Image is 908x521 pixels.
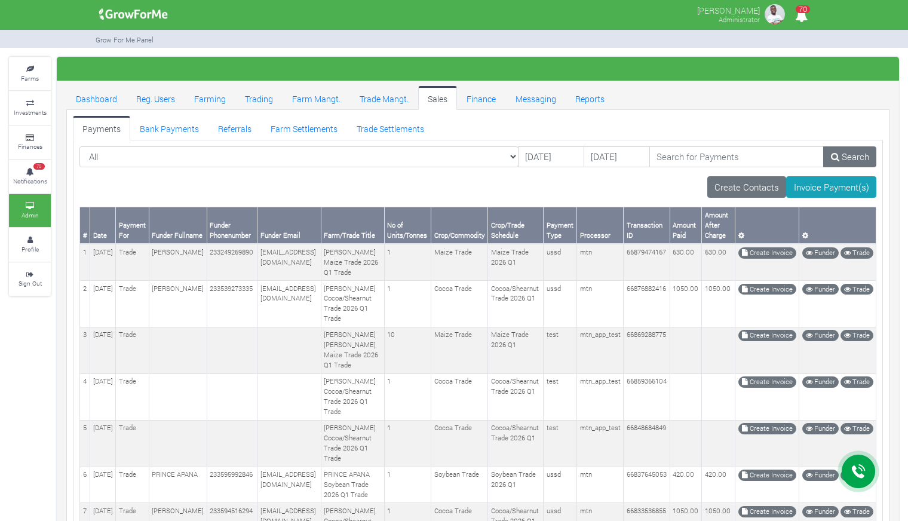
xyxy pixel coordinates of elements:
[149,207,207,244] th: Funder Fullname
[283,86,350,110] a: Farm Mangt.
[116,467,149,503] td: Trade
[624,244,670,280] td: 66879474167
[321,420,384,467] td: [PERSON_NAME] Cocoa/Shearnut Trade 2026 Q1 Trade
[116,327,149,373] td: Trade
[116,207,149,244] th: Payment For
[624,281,670,327] td: 66876882416
[22,211,39,219] small: Admin
[577,281,624,327] td: mtn
[577,327,624,373] td: mtn_app_test
[9,228,51,261] a: Profile
[207,207,257,244] th: Funder Phonenumber
[9,57,51,90] a: Farms
[321,207,384,244] th: Farm/Trade Title
[802,470,839,481] a: Funder
[544,420,577,467] td: test
[130,116,208,140] a: Bank Payments
[544,244,577,280] td: ussd
[207,467,257,503] td: 233595992846
[96,35,154,44] small: Grow For Me Panel
[802,423,839,434] a: Funder
[738,247,796,259] a: Create Invoice
[518,146,584,168] input: DD/MM/YYYY
[577,467,624,503] td: mtn
[802,284,839,295] a: Funder
[18,142,42,151] small: Finances
[624,467,670,503] td: 66837645053
[431,373,488,420] td: Cocoa Trade
[840,284,873,295] a: Trade
[840,423,873,434] a: Trade
[257,207,321,244] th: Funder Email
[584,146,650,168] input: DD/MM/YYYY
[796,5,810,13] span: 70
[66,86,127,110] a: Dashboard
[738,330,796,341] a: Create Invoice
[80,327,90,373] td: 3
[544,467,577,503] td: ussd
[261,116,347,140] a: Farm Settlements
[577,244,624,280] td: mtn
[697,2,760,17] p: [PERSON_NAME]
[9,91,51,124] a: Investments
[149,244,207,280] td: [PERSON_NAME]
[9,263,51,296] a: Sign Out
[9,160,51,193] a: 70 Notifications
[738,506,796,517] a: Create Invoice
[418,86,457,110] a: Sales
[33,163,45,170] span: 70
[488,244,544,280] td: Maize Trade 2026 Q1
[802,330,839,341] a: Funder
[431,420,488,467] td: Cocoa Trade
[208,116,261,140] a: Referrals
[577,207,624,244] th: Processor
[90,207,116,244] th: Date
[19,279,42,287] small: Sign Out
[738,284,796,295] a: Create Invoice
[738,376,796,388] a: Create Invoice
[577,373,624,420] td: mtn_app_test
[80,244,90,280] td: 1
[207,244,257,280] td: 233249269890
[116,244,149,280] td: Trade
[90,467,116,503] td: [DATE]
[384,327,431,373] td: 10
[9,126,51,159] a: Finances
[384,207,431,244] th: No of Units/Tonnes
[80,467,90,503] td: 6
[624,420,670,467] td: 66848684849
[763,2,787,26] img: growforme image
[649,146,824,168] input: Search for Payments
[707,176,787,198] a: Create Contacts
[384,420,431,467] td: 1
[786,176,876,198] a: Invoice Payment(s)
[384,281,431,327] td: 1
[488,467,544,503] td: Soybean Trade 2026 Q1
[431,207,488,244] th: Crop/Commodity
[544,281,577,327] td: ussd
[350,86,418,110] a: Trade Mangt.
[488,373,544,420] td: Cocoa/Shearnut Trade 2026 Q1
[80,207,90,244] th: #
[457,86,505,110] a: Finance
[624,327,670,373] td: 66869288775
[802,506,839,517] a: Funder
[431,244,488,280] td: Maize Trade
[840,247,873,259] a: Trade
[116,420,149,467] td: Trade
[384,467,431,503] td: 1
[95,2,172,26] img: growforme image
[488,281,544,327] td: Cocoa/Shearnut Trade 2026 Q1
[790,11,813,23] a: 70
[544,327,577,373] td: test
[802,247,839,259] a: Funder
[321,281,384,327] td: [PERSON_NAME] Cocoa/Shearnut Trade 2026 Q1 Trade
[90,327,116,373] td: [DATE]
[14,108,47,117] small: Investments
[577,420,624,467] td: mtn_app_test
[347,116,434,140] a: Trade Settlements
[840,506,873,517] a: Trade
[90,281,116,327] td: [DATE]
[185,86,235,110] a: Farming
[149,467,207,503] td: PRINCE APANA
